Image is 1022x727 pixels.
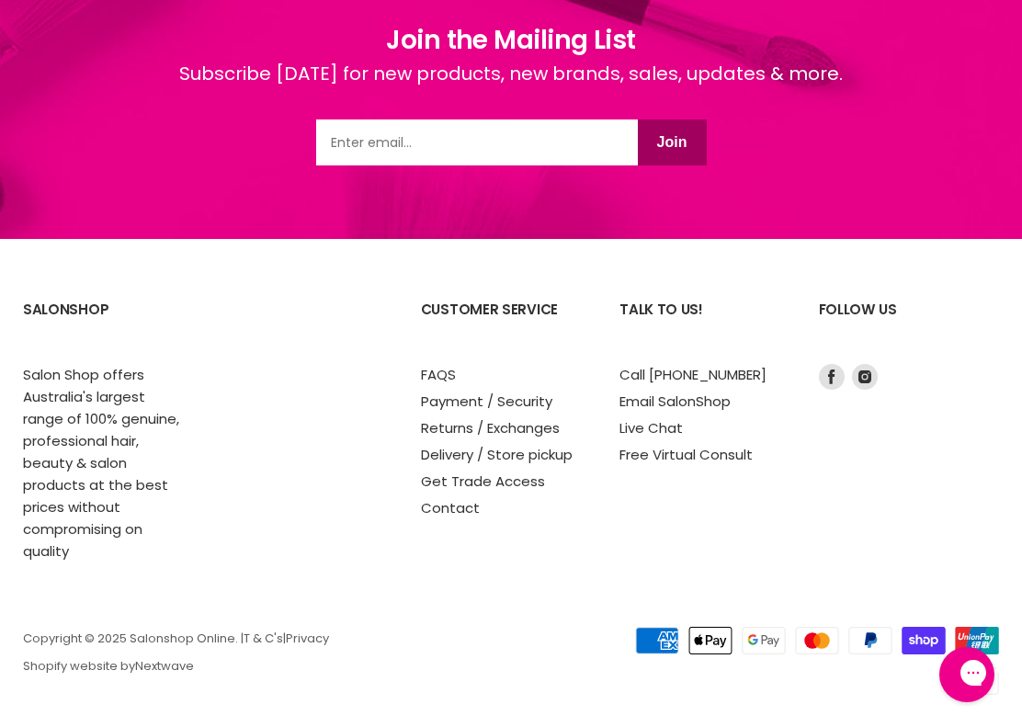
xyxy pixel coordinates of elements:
[23,287,185,363] h2: SalonShop
[619,392,731,411] a: Email SalonShop
[421,445,573,464] a: Delivery / Store pickup
[930,641,1004,709] iframe: Gorgias live chat messenger
[244,630,283,647] a: T & C's
[23,632,597,674] p: Copyright © 2025 Salonshop Online. | | Shopify website by
[421,498,480,517] a: Contact
[619,418,683,437] a: Live Chat
[638,119,707,165] button: Join
[421,365,456,384] a: FAQS
[619,287,781,363] h2: Talk to us!
[619,445,753,464] a: Free Virtual Consult
[619,365,766,384] a: Call [PHONE_NUMBER]
[421,418,560,437] a: Returns / Exchanges
[135,657,194,675] a: Nextwave
[179,60,843,119] div: Subscribe [DATE] for new products, new brands, sales, updates & more.
[286,630,329,647] a: Privacy
[421,471,545,491] a: Get Trade Access
[421,392,552,411] a: Payment / Security
[421,287,583,363] h2: Customer Service
[819,287,999,363] h2: Follow us
[316,119,638,165] input: Email
[23,364,185,562] p: Salon Shop offers Australia's largest range of 100% genuine, professional hair, beauty & salon pr...
[179,21,843,60] h1: Join the Mailing List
